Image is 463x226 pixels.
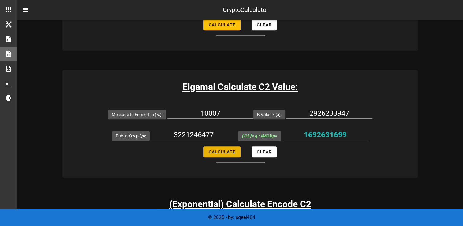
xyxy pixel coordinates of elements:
i: = g * k [242,134,263,138]
b: [ C2 ] [242,134,251,138]
button: Calculate [203,146,241,157]
label: Message to Encrypt m ( ): [112,111,162,118]
button: nav-menu-toggle [18,2,33,17]
button: Clear [252,19,277,30]
button: Calculate [203,19,241,30]
span: Calculate [208,22,236,27]
span: Calculate [208,149,236,154]
i: p [272,134,275,138]
i: m [156,112,160,117]
label: K Value k ( ): [257,111,282,118]
span: MOD = [242,134,277,138]
i: k [277,112,279,117]
span: Clear [256,22,272,27]
h3: (Exponential) Calculate Encode C2 [169,197,311,211]
span: Clear [256,149,272,154]
h3: Elgamal Calculate C2 Value: [62,80,418,94]
span: © 2025 - by: sqeel404 [208,214,255,220]
label: Public Key p ( ): [116,133,146,139]
button: Clear [252,146,277,157]
div: CryptoCalculator [223,5,268,14]
i: p [141,134,144,138]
